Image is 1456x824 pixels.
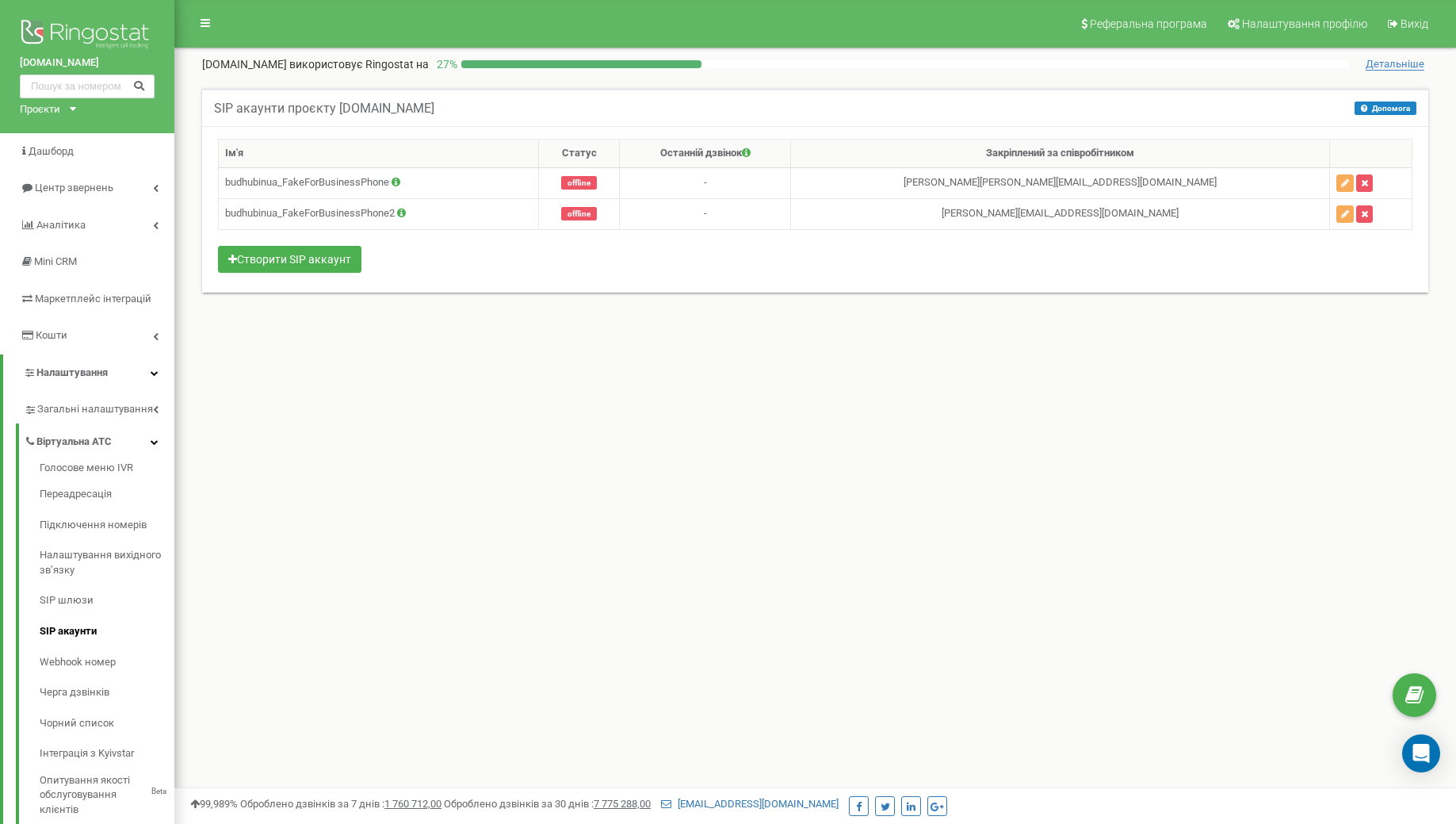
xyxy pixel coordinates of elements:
button: Створити SIP аккаунт [218,246,361,273]
a: [EMAIL_ADDRESS][DOMAIN_NAME] [661,798,839,810]
span: Оброблено дзвінків за 7 днів : [240,798,441,810]
a: Голосове меню IVR [40,461,174,480]
button: Допомога [1355,102,1416,115]
div: Open Intercom Messenger [1402,734,1440,772]
p: 27 % [429,56,461,72]
span: Кошти [36,329,67,341]
p: [DOMAIN_NAME] [202,56,429,72]
a: Інтеграція з Kyivstar [40,739,174,770]
span: Дашборд [29,145,74,157]
a: Переадресація [40,480,174,511]
td: budhubinua_FakeForBusinessPhone [219,167,539,198]
span: Віртуальна АТС [36,435,112,450]
td: budhubinua_FakeForBusinessPhone2 [219,198,539,229]
span: Аналiтика [36,219,86,231]
a: Загальні налаштування [24,391,174,423]
span: Оброблено дзвінків за 30 днів : [444,798,651,810]
input: Пошук за номером [20,75,155,98]
span: offline [561,176,597,190]
a: SIP акаунти [40,616,174,647]
a: Підключення номерів [40,510,174,541]
span: Налаштування [36,366,108,378]
td: [PERSON_NAME] [PERSON_NAME][EMAIL_ADDRESS][DOMAIN_NAME] [791,167,1330,198]
td: [PERSON_NAME] [EMAIL_ADDRESS][DOMAIN_NAME] [791,198,1330,229]
th: Статус [539,140,620,168]
span: offline [561,207,597,220]
u: 1 760 712,00 [384,798,441,810]
span: Загальні налаштування [37,402,153,417]
span: Маркетплейс інтеграцій [35,293,151,305]
span: Центр звернень [35,182,113,194]
span: Реферальна програма [1090,17,1207,30]
a: Віртуальна АТС [24,423,174,456]
span: Налаштування профілю [1242,17,1367,30]
td: - [620,198,791,229]
span: 99,989% [190,798,238,810]
span: використовує Ringostat на [289,58,429,71]
img: Ringostat logo [20,16,155,56]
th: Ім'я [219,140,539,168]
th: Закріплений за співробітником [791,140,1330,168]
span: Детальніше [1366,58,1424,71]
span: Mini CRM [34,255,77,267]
td: - [620,167,791,198]
a: Черга дзвінків [40,678,174,709]
span: Вихід [1401,17,1428,30]
a: Webhook номер [40,647,174,678]
h5: SIP акаунти проєкту [DOMAIN_NAME] [214,102,434,116]
u: 7 775 288,00 [594,798,651,810]
div: Проєкти [20,102,60,117]
th: Останній дзвінок [620,140,791,168]
a: Налаштування [3,355,174,392]
a: [DOMAIN_NAME] [20,56,155,71]
a: Опитування якості обслуговування клієнтівBeta [40,769,174,818]
a: Налаштування вихідного зв’язку [40,541,174,586]
a: SIP шлюзи [40,586,174,617]
a: Чорний список [40,708,174,739]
